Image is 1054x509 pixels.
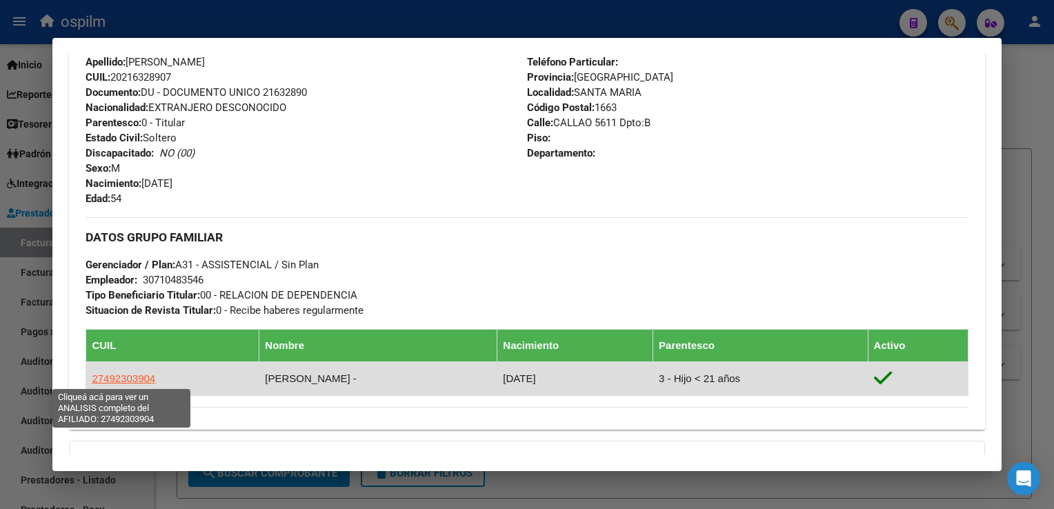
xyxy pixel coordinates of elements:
[86,289,357,301] span: 00 - RELACION DE DEPENDENCIA
[86,192,121,205] span: 54
[259,329,497,361] th: Nombre
[527,117,553,129] strong: Calle:
[86,177,172,190] span: [DATE]
[868,329,968,361] th: Activo
[86,259,319,271] span: A31 - ASSISTENCIAL / Sin Plan
[497,329,653,361] th: Nacimiento
[527,71,574,83] strong: Provincia:
[86,230,968,245] h3: DATOS GRUPO FAMILIAR
[86,304,364,317] span: 0 - Recibe haberes regularmente
[86,192,110,205] strong: Edad:
[86,56,126,68] strong: Apellido:
[527,86,642,99] span: SANTA MARIA
[86,71,171,83] span: 20216328907
[527,147,595,159] strong: Departamento:
[527,101,595,114] strong: Código Postal:
[527,132,550,144] strong: Piso:
[86,132,143,144] strong: Estado Civil:
[497,361,653,395] td: [DATE]
[86,329,259,361] th: CUIL
[653,361,868,395] td: 3 - Hijo < 21 años
[527,117,650,129] span: CALLAO 5611 Dpto:B
[86,177,141,190] strong: Nacimiento:
[86,101,148,114] strong: Nacionalidad:
[86,86,141,99] strong: Documento:
[86,162,120,174] span: M
[527,101,617,114] span: 1663
[1007,462,1040,495] div: Open Intercom Messenger
[86,162,111,174] strong: Sexo:
[527,86,574,99] strong: Localidad:
[86,71,110,83] strong: CUIL:
[259,361,497,395] td: [PERSON_NAME] -
[86,56,205,68] span: [PERSON_NAME]
[86,101,286,114] span: EXTRANJERO DESCONOCIDO
[527,56,618,68] strong: Teléfono Particular:
[143,272,203,288] div: 30710483546
[86,147,154,159] strong: Discapacitado:
[159,147,195,159] i: NO (00)
[86,117,185,129] span: 0 - Titular
[92,372,155,384] span: 27492303904
[527,71,673,83] span: [GEOGRAPHIC_DATA]
[86,274,137,286] strong: Empleador:
[86,304,216,317] strong: Situacion de Revista Titular:
[86,132,177,144] span: Soltero
[86,86,307,99] span: DU - DOCUMENTO UNICO 21632890
[653,329,868,361] th: Parentesco
[86,117,141,129] strong: Parentesco:
[86,259,175,271] strong: Gerenciador / Plan:
[86,289,200,301] strong: Tipo Beneficiario Titular:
